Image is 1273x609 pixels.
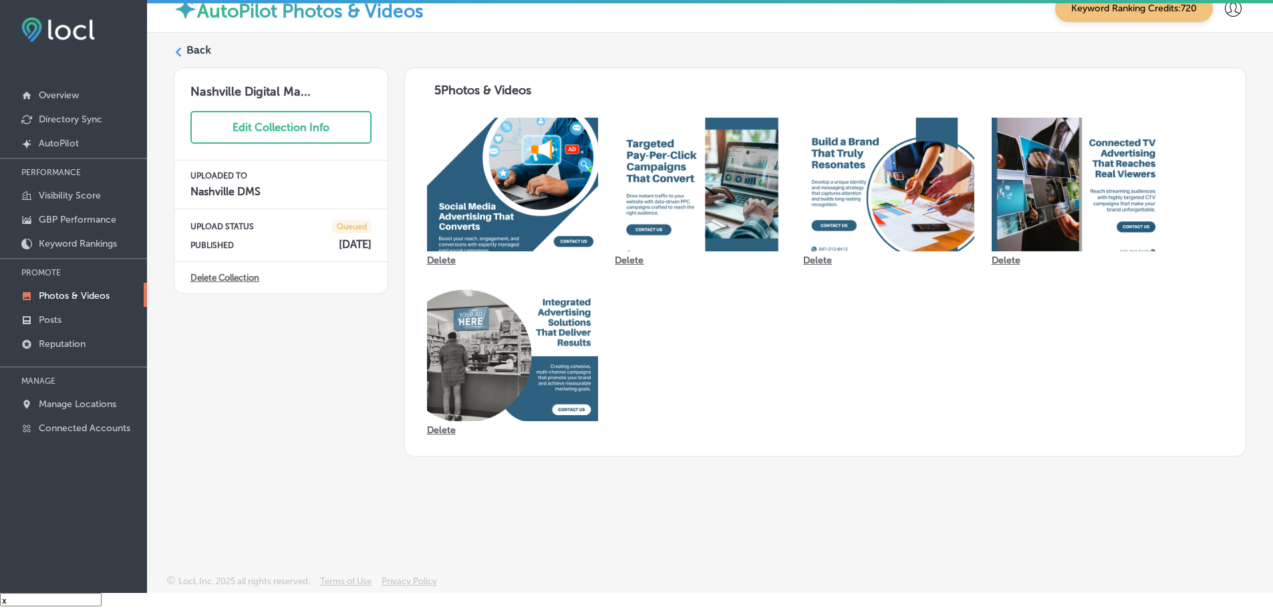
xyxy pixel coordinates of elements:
[190,171,372,180] p: UPLOADED TO
[39,398,116,410] p: Manage Locations
[803,118,974,251] img: Collection thumbnail
[339,238,372,251] h4: [DATE]
[39,314,61,326] p: Posts
[190,185,372,198] h4: Nashville DMS
[39,114,102,125] p: Directory Sync
[39,138,79,149] p: AutoPilot
[21,17,95,42] img: fda3e92497d09a02dc62c9cd864e3231.png
[39,190,101,201] p: Visibility Score
[427,424,456,436] p: Delete
[39,290,110,301] p: Photos & Videos
[190,273,259,283] a: Delete Collection
[39,338,86,350] p: Reputation
[382,576,437,593] a: Privacy Policy
[39,90,79,101] p: Overview
[39,238,117,249] p: Keyword Rankings
[615,118,786,251] img: Collection thumbnail
[39,214,116,225] p: GBP Performance
[332,220,372,233] span: Queued
[992,118,1163,251] img: Collection thumbnail
[39,422,130,434] p: Connected Accounts
[992,255,1020,266] p: Delete
[320,576,372,593] a: Terms of Use
[615,255,644,266] p: Delete
[174,68,388,99] h3: Nashville Digital Ma...
[190,241,234,250] p: PUBLISHED
[427,287,598,421] img: Collection thumbnail
[427,255,456,266] p: Delete
[190,222,254,231] p: UPLOAD STATUS
[190,111,372,144] button: Edit Collection Info
[186,43,211,57] label: Back
[427,118,598,251] img: Collection thumbnail
[803,255,832,266] p: Delete
[178,576,310,586] p: Locl, Inc. 2025 all rights reserved.
[434,83,531,98] span: 5 Photos & Videos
